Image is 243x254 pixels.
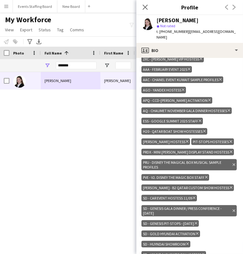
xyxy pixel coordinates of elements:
div: SD - Genesis Pit-Stops - [DATE] [141,220,199,227]
div: [PERSON_NAME] [156,18,198,23]
div: [DEMOGRAPHIC_DATA] [135,72,169,89]
input: Full Name Filter Input [56,62,97,69]
span: t. [PHONE_NUMBER] [156,29,189,34]
div: ESS - Google Summit 2025 Staff [141,118,203,124]
span: Tag [57,27,64,33]
span: Not rated [160,23,175,28]
button: Open Filter Menu [104,63,110,68]
app-action-btn: Advanced filters [26,38,34,45]
h3: Profile [136,3,243,11]
span: [PERSON_NAME] [45,78,71,83]
div: Bio [136,43,243,58]
div: [PERSON_NAME] Hostess [141,138,190,145]
div: AGO - Yandex Hostess [141,87,186,93]
div: PVE - v2. Disney The Magic Box Staff [141,174,209,181]
div: [PERSON_NAME] [100,72,135,89]
span: | [EMAIL_ADDRESS][DOMAIN_NAME] [156,29,236,39]
span: Comms [70,27,84,33]
span: Export [20,27,32,33]
span: View [5,27,14,33]
button: Open Filter Menu [45,63,50,68]
button: Events Staffing Board [13,0,57,13]
span: Status [39,27,51,33]
span: Full Name [45,51,62,55]
div: SD - Genesis Gala Dinner / Press Conference - [DATE] [141,205,237,216]
div: H20 - Qatar Boat Show Hostesses [141,128,207,135]
button: New Board [57,0,85,13]
div: PRDX - Mini [PERSON_NAME] Display Stand Hostess [141,149,234,155]
div: APQ - CCD-[PERSON_NAME] Activation [141,97,212,104]
div: [PERSON_NAME] - B2 Qatar Custom Show Hostess [141,184,234,191]
a: View [3,26,16,34]
div: SD - Huyndai Showroom [141,241,190,247]
a: Tag [55,26,66,34]
div: AAC - Chanel Event Kuwait Sample Profiles [141,76,223,83]
input: First Name Filter Input [115,62,131,69]
div: AQ - Chaumet November Gala Dinner Hostesses [141,107,232,114]
div: PRU - Disney the Magical Box Musical Sample Profiles [141,159,237,170]
div: 2XC - [PERSON_NAME] VIP Hostess [141,56,204,62]
div: SD - Car Event Hostess 11/09 [141,195,197,201]
span: My Workforce [5,15,51,24]
div: SD - Gold Hyundai Activation [141,231,200,237]
div: Pit-Stops Hostesses [191,138,234,145]
div: AAA - February Event 2025 [141,66,192,73]
a: Comms [67,26,87,34]
span: First Name [104,51,123,55]
a: Status [36,26,53,34]
app-action-btn: Export XLSX [35,38,43,45]
span: Photo [13,51,24,55]
img: Jessica Chaaya [13,75,26,88]
a: Export [18,26,35,34]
